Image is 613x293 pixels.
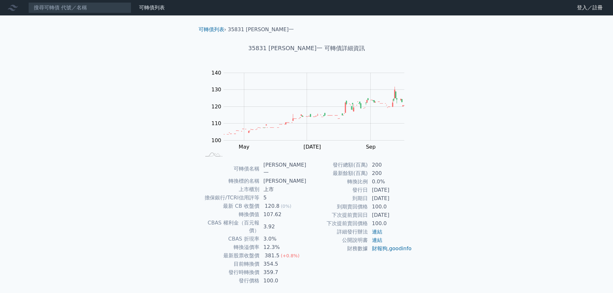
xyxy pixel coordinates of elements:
td: 200 [368,161,412,169]
tspan: 100 [211,137,221,143]
td: 12.3% [260,243,307,252]
input: 搜尋可轉債 代號／名稱 [28,2,131,13]
tspan: Sep [366,144,376,150]
tspan: 140 [211,70,221,76]
a: 連結 [372,237,382,243]
a: 可轉債列表 [139,5,165,11]
td: 3.92 [260,219,307,235]
h1: 35831 [PERSON_NAME]一 可轉債詳細資訊 [193,44,420,53]
tspan: 110 [211,120,221,126]
td: 100.0 [368,219,412,228]
td: 擔保銀行/TCRI信用評等 [201,194,260,202]
td: 上市櫃別 [201,185,260,194]
td: 359.7 [260,268,307,277]
td: 最新 CB 收盤價 [201,202,260,210]
tspan: 120 [211,104,221,110]
td: 5 [260,194,307,202]
td: [DATE] [368,186,412,194]
td: 下次提前賣回價格 [307,219,368,228]
td: 目前轉換價 [201,260,260,268]
td: [PERSON_NAME] [260,177,307,185]
td: 3.0% [260,235,307,243]
td: 財務數據 [307,244,368,253]
td: [DATE] [368,194,412,203]
a: 連結 [372,229,382,235]
a: goodinfo [389,245,412,252]
td: 可轉債名稱 [201,161,260,177]
span: (+0.8%) [281,253,299,258]
a: 可轉債列表 [199,26,224,32]
td: 轉換比例 [307,178,368,186]
tspan: [DATE] [303,144,321,150]
td: 200 [368,169,412,178]
td: 發行時轉換價 [201,268,260,277]
td: 到期賣回價格 [307,203,368,211]
td: 到期日 [307,194,368,203]
td: 公開說明書 [307,236,368,244]
g: Chart [208,70,414,150]
td: 0.0% [368,178,412,186]
div: 381.5 [264,252,281,260]
td: 107.62 [260,210,307,219]
td: 354.5 [260,260,307,268]
td: [PERSON_NAME]一 [260,161,307,177]
td: 詳細發行辦法 [307,228,368,236]
td: 最新餘額(百萬) [307,169,368,178]
div: 120.8 [264,202,281,210]
tspan: 130 [211,87,221,93]
td: 轉換標的名稱 [201,177,260,185]
td: CBAS 權利金（百元報價） [201,219,260,235]
td: CBAS 折現率 [201,235,260,243]
td: 100.0 [368,203,412,211]
a: 財報狗 [372,245,387,252]
td: [DATE] [368,211,412,219]
td: 發行日 [307,186,368,194]
td: 上市 [260,185,307,194]
td: 轉換溢價率 [201,243,260,252]
td: , [368,244,412,253]
td: 發行價格 [201,277,260,285]
td: 下次提前賣回日 [307,211,368,219]
td: 最新股票收盤價 [201,252,260,260]
li: › [199,26,226,33]
li: 35831 [PERSON_NAME]一 [228,26,294,33]
td: 發行總額(百萬) [307,161,368,169]
td: 100.0 [260,277,307,285]
span: (0%) [281,204,291,209]
a: 登入／註冊 [572,3,608,13]
tspan: May [239,144,249,150]
td: 轉換價值 [201,210,260,219]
